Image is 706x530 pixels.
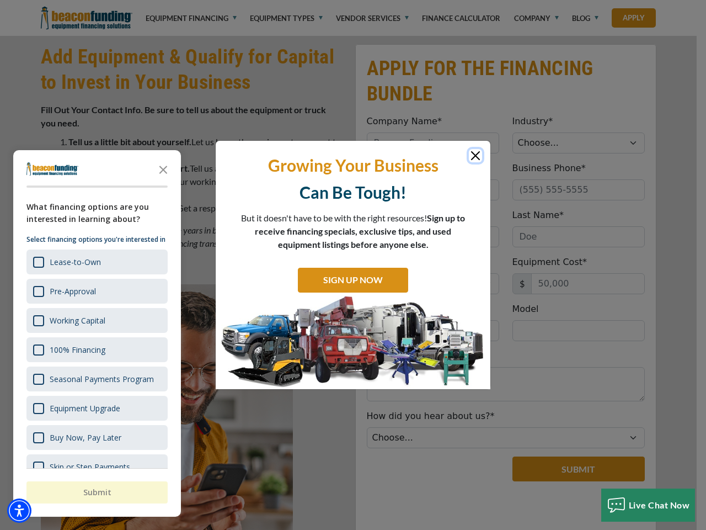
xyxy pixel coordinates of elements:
p: Select financing options you're interested in [26,234,168,245]
div: Skip or Step Payments [50,462,130,472]
div: Lease-to-Own [50,257,101,267]
div: Buy Now, Pay Later [50,432,121,443]
a: SIGN UP NOW [298,268,408,293]
div: Accessibility Menu [7,499,31,523]
span: Live Chat Now [629,500,690,510]
div: Seasonal Payments Program [50,374,154,384]
p: But it doesn't have to be with the right resources! [240,211,466,251]
img: SIGN UP NOW [216,295,490,389]
div: Working Capital [50,315,105,326]
img: Company logo [26,162,78,176]
button: Live Chat Now [601,489,696,522]
div: Working Capital [26,308,168,333]
div: 100% Financing [50,344,105,355]
div: Lease-to-Own [26,250,168,274]
span: Sign up to receive financing specials, exclusive tips, and used equipment listings before anyone ... [255,213,465,250]
div: 100% Financing [26,337,168,362]
button: Close [469,149,482,162]
div: Buy Now, Pay Later [26,425,168,450]
div: Survey [13,150,181,517]
div: Skip or Step Payments [26,454,168,479]
div: Pre-Approval [50,286,96,296]
div: Seasonal Payments Program [26,367,168,391]
div: Equipment Upgrade [26,396,168,421]
div: Equipment Upgrade [50,403,120,414]
p: Growing Your Business [224,155,482,176]
button: Close the survey [152,158,174,180]
p: Can Be Tough! [224,182,482,203]
div: Pre-Approval [26,279,168,304]
div: What financing options are you interested in learning about? [26,201,168,225]
button: Submit [26,481,168,504]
